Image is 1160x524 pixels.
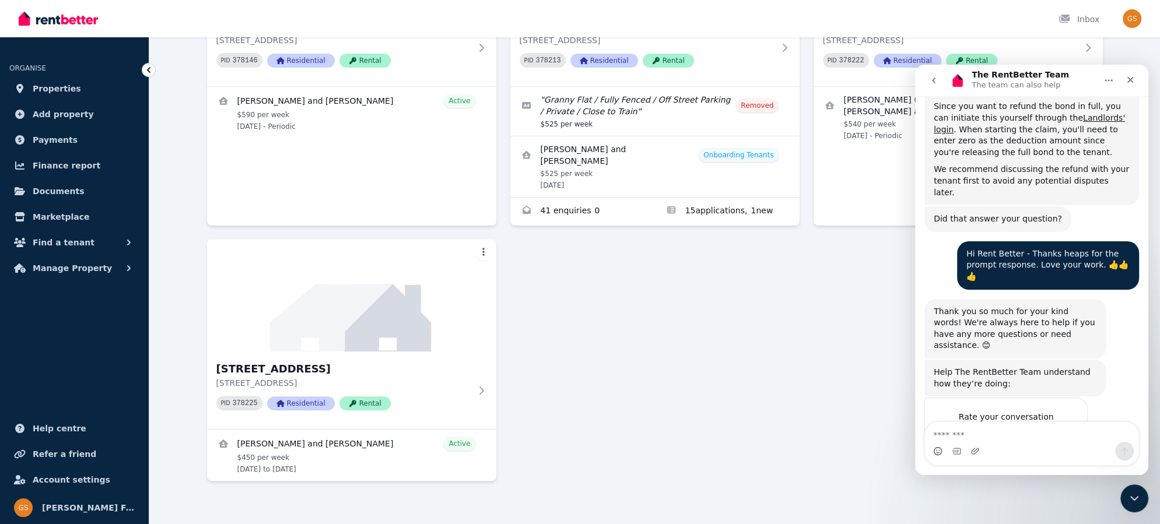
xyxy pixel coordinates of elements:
[33,447,96,461] span: Refer a friend
[828,57,837,64] small: PID
[267,396,335,410] span: Residential
[9,180,139,203] a: Documents
[216,34,471,46] p: [STREET_ADDRESS]
[1059,13,1099,25] div: Inbox
[814,87,1103,147] a: View details for Vitaliano (Victor) Pulaa and Fili Mariner
[232,399,257,407] code: 378225
[33,159,100,173] span: Finance report
[520,34,774,46] p: [STREET_ADDRESS]
[37,382,46,391] button: Gif picker
[19,10,98,27] img: RentBetter
[33,107,94,121] span: Add property
[232,57,257,65] code: 378146
[33,421,86,435] span: Help centre
[207,430,496,481] a: View details for Daniel and Cody De Guzman
[1120,484,1148,512] iframe: Intercom live chat
[9,77,139,100] a: Properties
[339,396,391,410] span: Rental
[9,128,139,152] a: Payments
[839,57,864,65] code: 378222
[655,198,800,226] a: Applications for 15A Crown St, Riverstone
[9,103,139,126] a: Add property
[823,34,1077,46] p: [STREET_ADDRESS]
[18,382,27,391] button: Emoji picker
[33,82,81,96] span: Properties
[9,442,139,466] a: Refer a friend
[510,198,655,226] a: Enquiries for 15A Crown St, Riverstone
[874,54,941,68] span: Residential
[216,361,471,377] h3: [STREET_ADDRESS]
[22,345,160,359] div: Rate your conversation
[33,184,85,198] span: Documents
[267,54,335,68] span: Residential
[9,417,139,440] a: Help centre
[915,65,1148,475] iframe: Intercom live chat
[200,377,219,396] button: Send a message…
[510,136,800,197] a: View details for Alvin Banaag and Edwin Bico
[207,87,496,138] a: View details for Lemuel and Liberty Ramos
[510,87,800,136] a: Edit listing: Granny Flat / Fully Fenced / Off Street Parking / Private / Close to Train
[14,498,33,517] img: Stanyer Family Super Pty Ltd ATF Stanyer Family Super
[535,57,560,65] code: 378213
[339,54,391,68] span: Rental
[221,400,230,406] small: PID
[9,231,139,254] button: Find a tenant
[55,382,65,391] button: Upload attachment
[42,501,135,515] span: [PERSON_NAME] Family Super Pty Ltd ATF [PERSON_NAME] Family Super
[9,468,139,491] a: Account settings
[9,333,224,416] div: The RentBetter Team says…
[33,235,94,249] span: Find a tenant
[9,64,46,72] span: ORGANISE
[643,54,694,68] span: Rental
[9,154,139,177] a: Finance report
[946,54,997,68] span: Rental
[524,57,534,64] small: PID
[216,377,471,389] p: [STREET_ADDRESS]
[33,473,110,487] span: Account settings
[10,357,224,377] textarea: Message…
[33,261,112,275] span: Manage Property
[33,133,78,147] span: Payments
[570,54,638,68] span: Residential
[9,205,139,228] a: Marketplace
[207,240,496,351] img: 43A Catalina St, North St Marys
[475,244,492,261] button: More options
[207,240,496,429] a: 43A Catalina St, North St Marys[STREET_ADDRESS][STREET_ADDRESS]PID 378225ResidentialRental
[9,256,139,280] button: Manage Property
[1123,9,1141,28] img: Stanyer Family Super Pty Ltd ATF Stanyer Family Super
[33,210,89,224] span: Marketplace
[221,57,230,64] small: PID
